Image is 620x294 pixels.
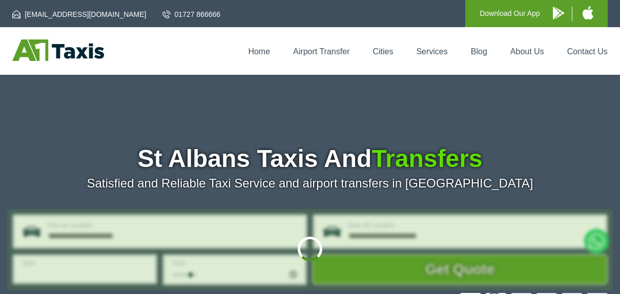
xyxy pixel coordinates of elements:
h1: St Albans Taxis And [12,146,608,171]
p: Download Our App [480,7,540,20]
a: Services [416,47,447,56]
a: About Us [510,47,544,56]
img: A1 Taxis iPhone App [583,6,593,19]
img: A1 Taxis St Albans LTD [12,39,104,61]
a: Airport Transfer [293,47,349,56]
a: Home [248,47,270,56]
a: [EMAIL_ADDRESS][DOMAIN_NAME] [12,9,146,19]
img: A1 Taxis Android App [553,7,564,19]
p: Satisfied and Reliable Taxi Service and airport transfers in [GEOGRAPHIC_DATA] [12,176,608,191]
span: Transfers [371,145,482,172]
a: 01727 866666 [162,9,221,19]
a: Blog [471,47,487,56]
a: Contact Us [567,47,608,56]
a: Cities [373,47,393,56]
